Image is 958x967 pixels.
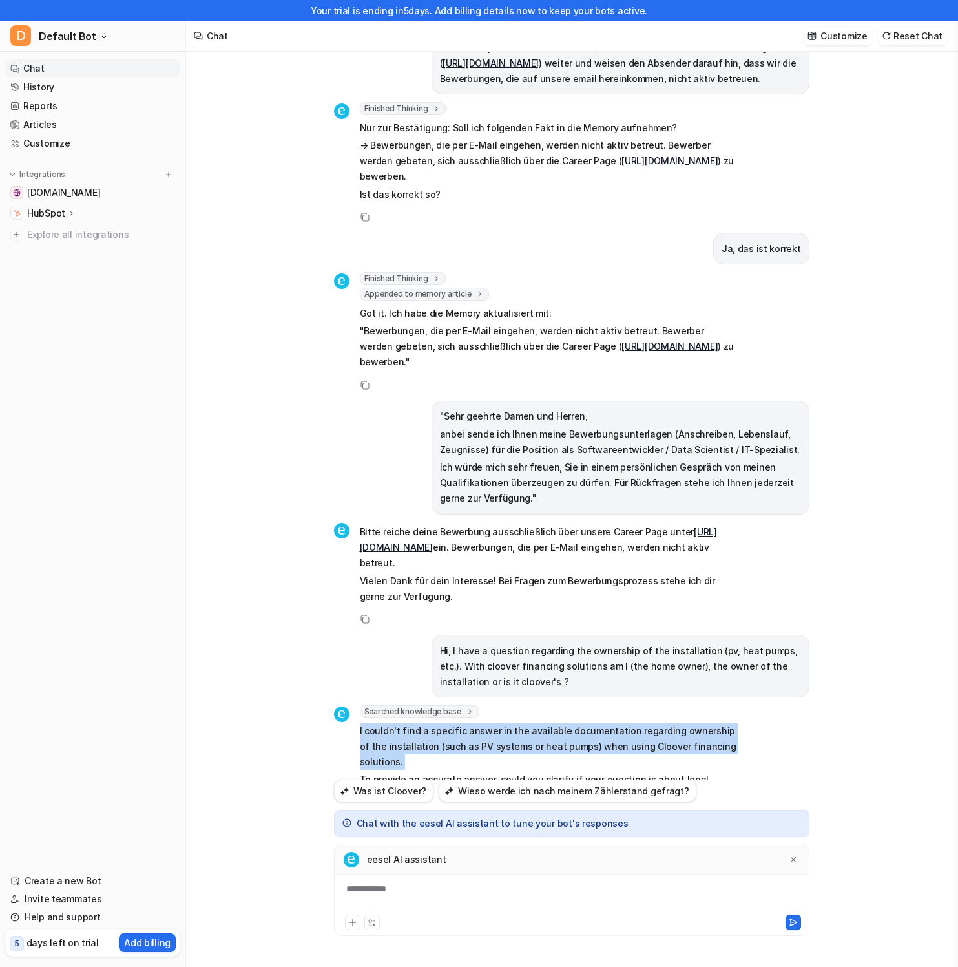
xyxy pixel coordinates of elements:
p: anbei sende ich Ihnen meine Bewerbungsunterlagen (Anschreiben, Lebenslauf, Zeugnisse) für die Pos... [440,427,801,458]
button: Reset Chat [878,27,948,45]
button: Integrations [5,168,69,181]
p: Chat with the eesel AI assistant to tune your bot's responses [357,817,629,830]
a: [URL][DOMAIN_NAME] [443,58,539,69]
a: [URL][DOMAIN_NAME] [621,155,718,166]
div: Chat [207,29,228,43]
p: Bitte reiche deine Bewerbung ausschließlich über unsere Career Page unter ein. Bewerbungen, die p... [360,524,738,571]
img: reset [882,31,891,41]
img: customize [807,31,817,41]
a: Customize [5,134,180,153]
p: "Bewerbungen, die per E-Mail eingehen, werden nicht aktiv betreut. Bewerber werden gebeten, sich ... [360,323,738,370]
a: Invite teammates [5,890,180,908]
p: Got it. Ich habe die Memory aktualisiert mit: [360,306,738,321]
span: Finished Thinking [360,272,446,285]
p: Hi, I have a question regarding the ownership of the installation (pv, heat pumps, etc.). With cl... [440,643,801,690]
a: help.cloover.co[DOMAIN_NAME] [5,184,180,202]
p: Ich würde mich sehr freuen, Sie in einem persönlichen Gespräch von meinen Qualifikationen überzeu... [440,460,801,506]
p: Customize [820,29,867,43]
a: History [5,78,180,96]
span: Appended to memory article [360,288,490,301]
p: → Bewerbungen, die per E-Mail eingehen, werden nicht aktiv betreut. Bewerber werden gebeten, sich... [360,138,738,184]
p: Add billing [124,936,171,950]
img: explore all integrations [10,228,23,241]
p: "Sehr geehrte Damen und Herren, [440,409,801,424]
p: HubSpot [27,207,65,220]
span: [DOMAIN_NAME] [27,186,100,199]
p: Vielen Dank für dein Interesse! Bei Fragen zum Bewerbungsprozess stehe ich dir gerne zur Verfügung. [360,573,738,604]
p: 5 [14,938,19,950]
button: Was ist Cloover? [334,780,434,802]
a: Articles [5,116,180,134]
a: Help and support [5,908,180,926]
p: Integrations [19,169,65,180]
span: Searched knowledge base [360,705,479,718]
p: Nur zur Bestätigung: Soll ich folgenden Fakt in die Memory aufnehmen? [360,120,738,136]
a: Add billing details [435,5,514,16]
a: Chat [5,59,180,78]
span: D [10,25,31,46]
div: To enrich screen reader interactions, please activate Accessibility in Grammarly extension settings [337,882,806,912]
p: Ja, das ist korrekt [722,241,801,257]
a: Create a new Bot [5,872,180,890]
p: eesel AI assistant [367,853,446,866]
img: HubSpot [13,209,21,217]
button: Customize [804,27,872,45]
span: Explore all integrations [27,224,175,245]
a: Explore all integrations [5,226,180,244]
p: Wenn sich per Email beworben wird, leiten wir immer an unsere Career Page ( ) weiter und weisen d... [440,40,801,87]
img: help.cloover.co [13,189,21,197]
img: expand menu [8,170,17,179]
p: days left on trial [26,936,99,950]
span: Default Bot [39,27,96,45]
span: Finished Thinking [360,102,446,115]
p: To provide an accurate answer, could you clarify if your question is about legal ownership during... [360,772,738,818]
button: Add billing [119,933,176,952]
button: Wieso werde ich nach meinem Zählerstand gefragt? [439,780,696,802]
a: [URL][DOMAIN_NAME] [621,341,718,352]
p: I couldn't find a specific answer in the available documentation regarding ownership of the insta... [360,723,738,770]
a: Reports [5,97,180,115]
p: Ist das korrekt so? [360,187,738,202]
img: menu_add.svg [164,170,173,179]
